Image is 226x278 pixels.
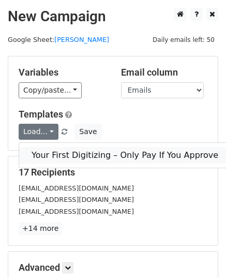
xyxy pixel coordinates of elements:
[19,167,207,178] h5: 17 Recipients
[19,222,62,235] a: +14 more
[121,67,208,78] h5: Email column
[8,8,218,25] h2: New Campaign
[19,208,134,215] small: [EMAIL_ADDRESS][DOMAIN_NAME]
[19,82,82,98] a: Copy/paste...
[19,262,207,273] h5: Advanced
[19,67,106,78] h5: Variables
[8,36,109,43] small: Google Sheet:
[149,36,218,43] a: Daily emails left: 50
[19,184,134,192] small: [EMAIL_ADDRESS][DOMAIN_NAME]
[19,124,58,140] a: Load...
[74,124,101,140] button: Save
[174,228,226,278] iframe: Chat Widget
[19,109,63,120] a: Templates
[19,196,134,203] small: [EMAIL_ADDRESS][DOMAIN_NAME]
[149,34,218,46] span: Daily emails left: 50
[54,36,109,43] a: [PERSON_NAME]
